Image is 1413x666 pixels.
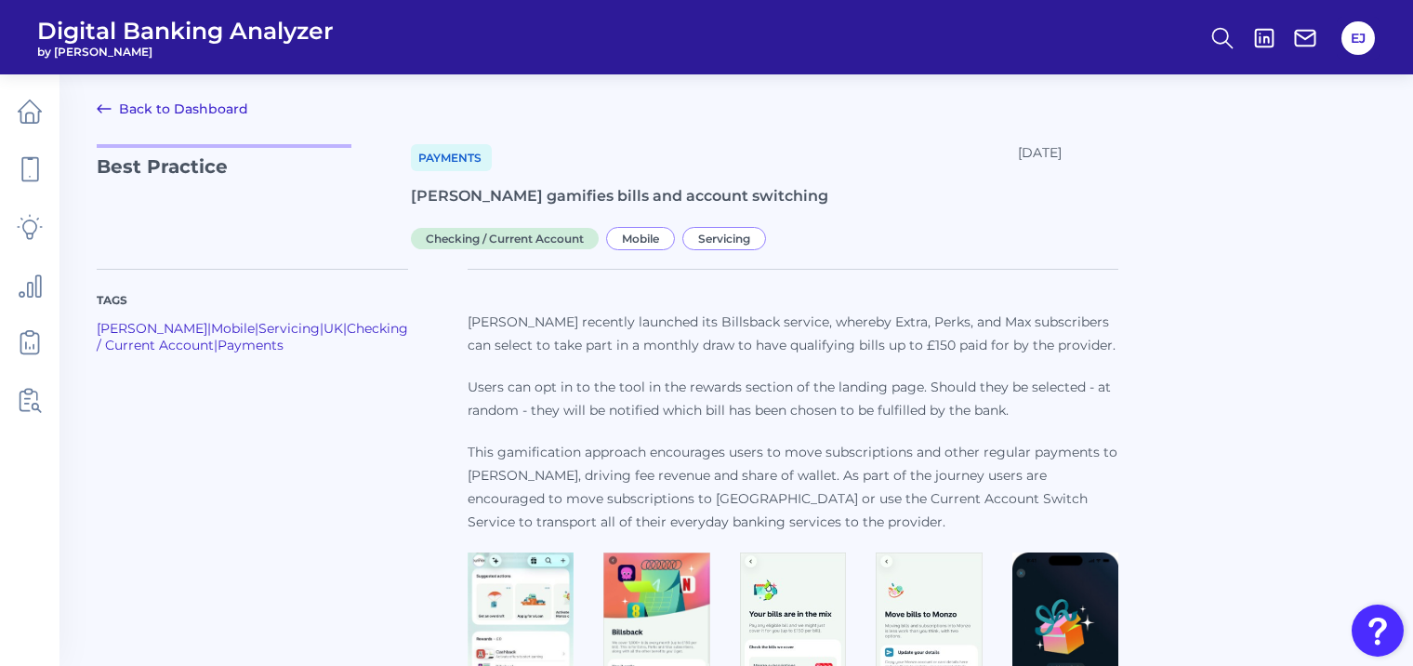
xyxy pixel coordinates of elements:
span: | [214,337,218,353]
span: Checking / Current Account [411,228,599,249]
a: Mobile [211,320,255,337]
a: Checking / Current Account [97,320,408,353]
a: Payments [411,144,492,171]
h1: [PERSON_NAME] gamifies bills and account switching [411,186,1062,207]
a: Checking / Current Account [411,229,606,246]
p: Best Practice [97,144,351,246]
button: Open Resource Center [1352,605,1404,657]
p: This gamification approach encourages users to move subscriptions and other regular payments to [... [468,441,1118,534]
span: | [320,320,324,337]
span: Digital Banking Analyzer [37,17,334,45]
a: Servicing [682,229,773,246]
span: Servicing [682,227,766,250]
span: | [343,320,347,337]
span: | [255,320,258,337]
a: Back to Dashboard [97,98,248,120]
a: Servicing [258,320,320,337]
a: Mobile [606,229,682,246]
p: Tags [97,292,408,309]
p: [PERSON_NAME] recently launched its Billsback service, whereby Extra, Perks, and Max subscribers ... [468,311,1118,357]
p: Users can opt in to the tool in the rewards section of the landing page. Should they be selected ... [468,376,1118,422]
button: EJ [1341,21,1375,55]
span: Mobile [606,227,675,250]
div: [DATE] [1018,144,1062,171]
a: Payments [218,337,284,353]
span: by [PERSON_NAME] [37,45,334,59]
a: [PERSON_NAME] [97,320,207,337]
span: | [207,320,211,337]
a: UK [324,320,343,337]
